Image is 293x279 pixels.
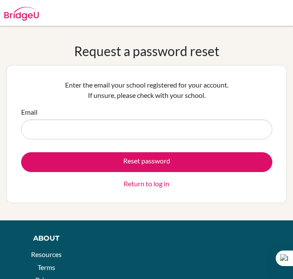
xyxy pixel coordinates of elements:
a: Terms [37,263,55,271]
label: Email [21,107,37,117]
p: Enter the email your school registered for your account. If unsure, please check with your school. [21,80,272,100]
h1: Request a password reset [74,43,219,59]
img: Bridge-U [4,7,39,21]
button: Reset password [21,152,272,172]
a: Return to log in [124,179,169,189]
a: Resources [31,250,62,258]
div: About [19,233,73,244]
